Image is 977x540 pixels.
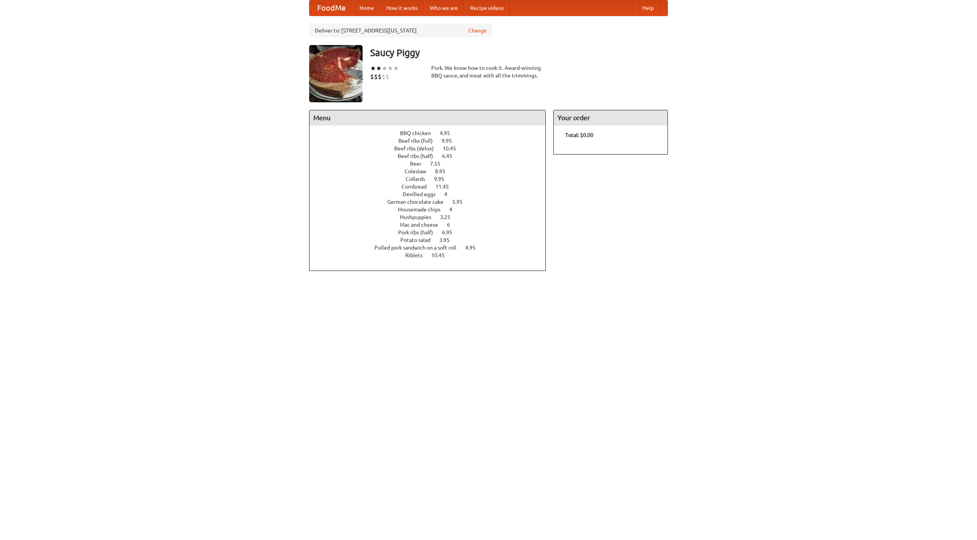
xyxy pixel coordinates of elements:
span: 9.95 [434,176,452,182]
span: Beer [410,161,429,167]
span: Beef ribs (delux) [394,145,442,152]
a: Beef ribs (half) 6.45 [398,153,466,159]
a: Recipe videos [464,0,510,16]
span: Potato salad [400,237,438,243]
span: Coleslaw [405,168,434,174]
a: FoodMe [310,0,353,16]
li: ★ [393,64,399,73]
a: Beef ribs (delux) 10.45 [394,145,470,152]
span: Beef ribs (half) [398,153,441,159]
span: 4 [449,206,460,213]
span: BBQ chicken [400,130,439,136]
span: 6.45 [442,153,460,159]
a: Beef ribs (full) 9.95 [398,138,466,144]
a: Hushpuppies 3.25 [400,214,464,220]
span: 6 [447,222,458,228]
h4: Menu [310,110,545,126]
a: Coleslaw 8.95 [405,168,459,174]
div: Deliver to: [STREET_ADDRESS][US_STATE] [309,24,492,37]
img: angular.jpg [309,45,363,102]
span: Collards [406,176,433,182]
a: Help [636,0,660,16]
a: Mac and cheese 6 [400,222,464,228]
span: Riblets [405,252,430,258]
span: 6.95 [442,229,460,235]
span: Devilled eggs [403,191,443,197]
span: 4 [444,191,455,197]
a: Collards 9.95 [406,176,458,182]
span: 3.95 [439,237,457,243]
a: Cornbread 11.45 [401,184,463,190]
li: ★ [382,64,387,73]
span: 5.95 [452,199,470,205]
li: $ [378,73,382,81]
span: German chocolate cake [387,199,451,205]
a: Riblets 10.45 [405,252,459,258]
span: 4.95 [440,130,458,136]
li: ★ [387,64,393,73]
span: Mac and cheese [400,222,446,228]
a: Beer 7.55 [410,161,455,167]
a: BBQ chicken 4.95 [400,130,464,136]
span: 7.55 [430,161,448,167]
span: 9.95 [442,138,459,144]
a: Pulled pork sandwich on a soft roll 4.95 [374,245,490,251]
span: Pulled pork sandwich on a soft roll [374,245,464,251]
li: $ [382,73,385,81]
a: Potato salad 3.95 [400,237,464,243]
span: 8.95 [435,168,453,174]
li: ★ [376,64,382,73]
li: ★ [370,64,376,73]
span: Pork ribs (half) [398,229,441,235]
h3: Saucy Piggy [370,45,668,60]
a: Change [468,27,487,34]
div: Pork. We know how to cook it. Award-winning BBQ sauce, and meat with all the trimmings. [431,64,546,79]
b: Total: $0.00 [565,132,593,138]
a: Devilled eggs 4 [403,191,461,197]
a: German chocolate cake 5.95 [387,199,477,205]
a: Home [353,0,380,16]
a: Who we are [424,0,464,16]
li: $ [370,73,374,81]
span: 11.45 [435,184,456,190]
a: How it works [380,0,424,16]
span: 4.95 [465,245,483,251]
span: Beef ribs (full) [398,138,440,144]
a: Pork ribs (half) 6.95 [398,229,466,235]
a: Housemade chips 4 [398,206,466,213]
li: $ [374,73,378,81]
span: Housemade chips [398,206,448,213]
span: 10.45 [431,252,452,258]
h4: Your order [554,110,667,126]
span: 3.25 [440,214,458,220]
li: $ [385,73,389,81]
span: Cornbread [401,184,434,190]
span: 10.45 [443,145,464,152]
span: Hushpuppies [400,214,439,220]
